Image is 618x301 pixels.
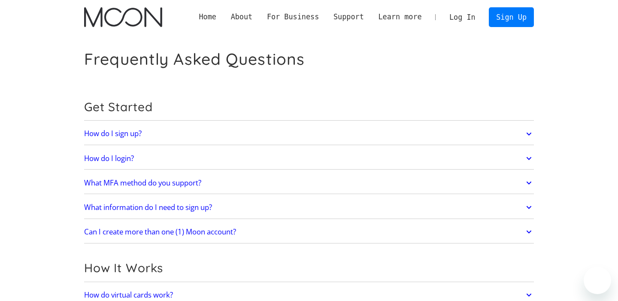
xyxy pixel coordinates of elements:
[84,125,534,143] a: How do I sign up?
[84,228,236,236] h2: Can I create more than one (1) Moon account?
[84,100,534,114] h2: Get Started
[378,12,421,22] div: Learn more
[84,149,534,167] a: How do I login?
[84,179,201,187] h2: What MFA method do you support?
[584,267,611,294] iframe: Кнопка запуска окна обмена сообщениями
[371,12,429,22] div: Learn more
[442,8,482,27] a: Log In
[84,198,534,216] a: What information do I need to sign up?
[84,261,534,275] h2: How It Works
[84,49,305,69] h1: Frequently Asked Questions
[224,12,260,22] div: About
[192,12,224,22] a: Home
[333,12,364,22] div: Support
[267,12,319,22] div: For Business
[84,7,162,27] img: Moon Logo
[84,223,534,241] a: Can I create more than one (1) Moon account?
[84,174,534,192] a: What MFA method do you support?
[260,12,326,22] div: For Business
[231,12,253,22] div: About
[84,129,142,138] h2: How do I sign up?
[84,7,162,27] a: home
[84,154,134,163] h2: How do I login?
[84,291,173,299] h2: How do virtual cards work?
[84,203,212,212] h2: What information do I need to sign up?
[326,12,371,22] div: Support
[489,7,533,27] a: Sign Up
